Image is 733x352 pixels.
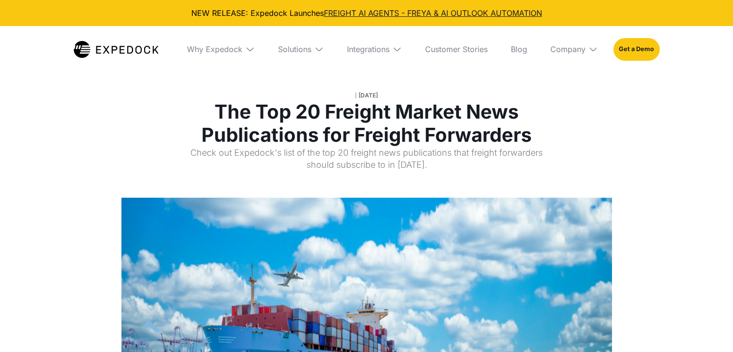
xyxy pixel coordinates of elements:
[347,44,389,54] div: Integrations
[187,44,242,54] div: Why Expedock
[278,44,311,54] div: Solutions
[324,8,542,18] a: FREIGHT AI AGENTS - FREYA & AI OUTLOOK AUTOMATION
[543,26,606,72] div: Company
[188,100,546,147] h1: The Top 20 Freight Market News Publications for Freight Forwarders
[503,26,535,72] a: Blog
[613,38,659,60] a: Get a Demo
[550,44,586,54] div: Company
[188,147,546,178] p: Check out Expedock's list of the top 20 freight news publications that freight forwarders should ...
[339,26,410,72] div: Integrations
[417,26,495,72] a: Customer Stories
[359,91,378,100] div: [DATE]
[179,26,263,72] div: Why Expedock
[8,8,725,18] div: NEW RELEASE: Expedock Launches
[270,26,332,72] div: Solutions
